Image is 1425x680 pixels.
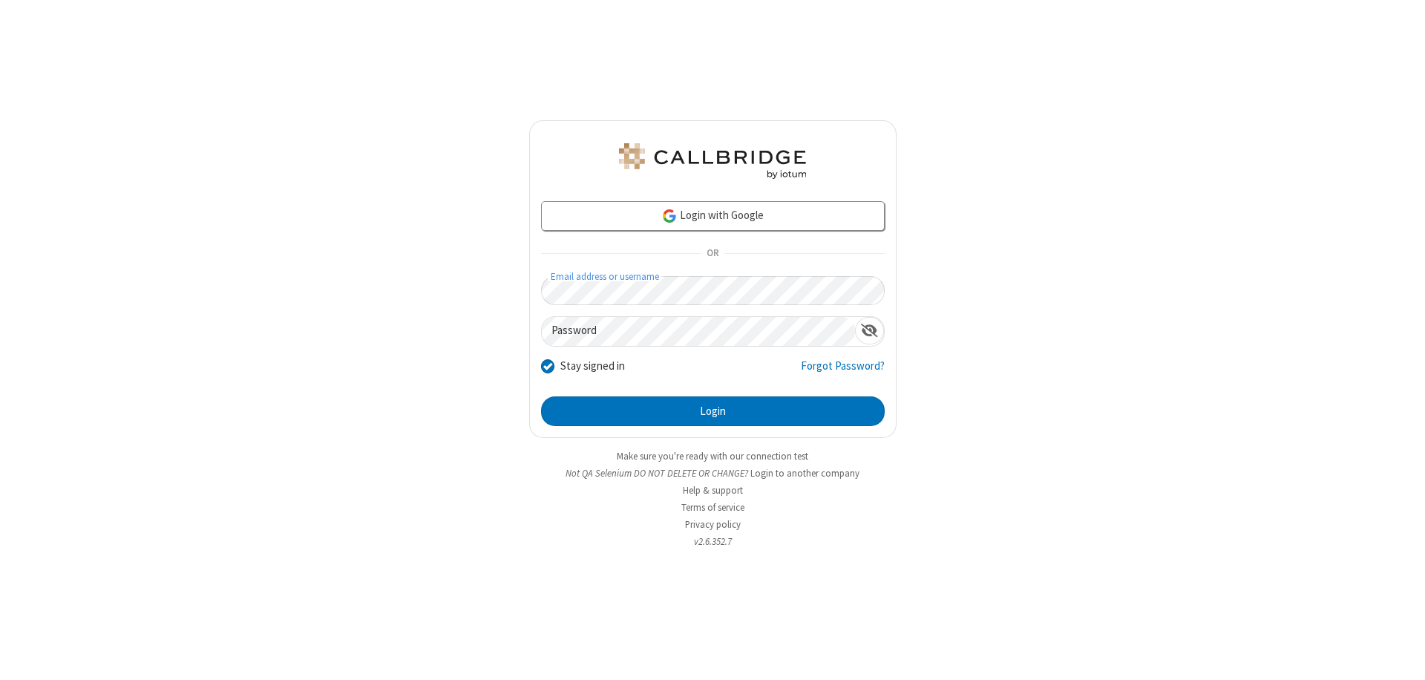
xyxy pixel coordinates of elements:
a: Login with Google [541,201,885,231]
button: Login [541,396,885,426]
input: Email address or username [541,276,885,305]
div: Show password [855,317,884,344]
li: v2.6.352.7 [529,534,897,549]
a: Terms of service [681,501,744,514]
input: Password [542,317,855,346]
a: Make sure you're ready with our connection test [617,450,808,462]
a: Help & support [683,484,743,497]
a: Forgot Password? [801,358,885,386]
span: OR [701,243,724,264]
img: QA Selenium DO NOT DELETE OR CHANGE [616,143,809,179]
a: Privacy policy [685,518,741,531]
label: Stay signed in [560,358,625,375]
button: Login to another company [750,466,859,480]
li: Not QA Selenium DO NOT DELETE OR CHANGE? [529,466,897,480]
img: google-icon.png [661,208,678,224]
